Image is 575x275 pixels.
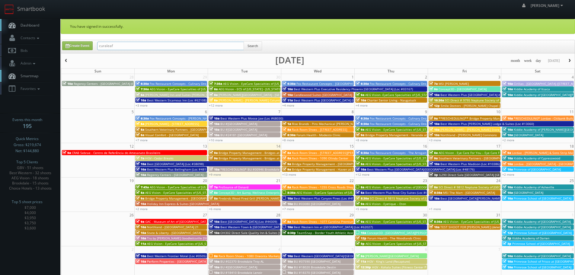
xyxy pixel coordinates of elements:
[209,138,223,142] a: +10 more
[283,270,293,275] span: 10a
[219,93,304,97] span: [PERSON_NAME][GEOGRAPHIC_DATA] - [GEOGRAPHIC_DATA]
[441,104,543,108] span: Smile Doctors - [PERSON_NAME] Chapel [PERSON_NAME] Orthodontics
[72,151,160,155] span: CRAB Sebrae - Centro de Referência do Artesanato Brasileiro
[356,236,366,240] span: 12p
[150,185,268,189] span: AEG Vision - EyeCare Specialties of [US_STATE] – [GEOGRAPHIC_DATA] HD EyeCare
[514,190,543,195] span: [GEOGRAPHIC_DATA]
[283,254,293,258] span: 10a
[503,259,513,264] span: 10a
[294,259,340,264] span: BU #07590 [GEOGRAPHIC_DATA]
[429,207,441,211] a: +1 more
[356,259,366,264] span: 11a
[440,162,500,166] span: Best Western Plus Madison (Loc #10386)
[136,103,148,107] a: +3 more
[365,254,419,258] span: [PERSON_NAME][GEOGRAPHIC_DATA]
[514,185,554,189] span: Kiddie Academy of Asheville
[209,190,218,195] span: 8a
[429,225,439,229] span: 10a
[220,133,267,137] span: BU #24181 [GEOGRAPHIC_DATA]
[220,116,283,120] span: Best Western Plus Moose Jaw (Loc #68030)
[220,167,291,171] span: *RESCHEDULING* BU #00946 Brookdale Skyline
[294,202,340,206] span: BU #03080 [GEOGRAPHIC_DATA]
[209,225,219,229] span: 10a
[283,156,291,160] span: 8a
[439,151,535,155] span: AEG Vision - Eye Care For You – Eye Care For You ([PERSON_NAME])
[367,236,421,240] span: Forum Health - The Woodlands Clinic
[294,93,382,97] span: Candlewood Suites [GEOGRAPHIC_DATA] [GEOGRAPHIC_DATA]
[283,98,293,102] span: 11a
[365,133,458,137] span: Bridge Property Management - Veranda at [GEOGRAPHIC_DATA]
[503,156,513,160] span: 10a
[147,202,219,206] span: Holiday Inn Express & Suites [GEOGRAPHIC_DATA]
[509,57,522,65] button: month
[365,162,492,166] span: AEG Vision - EyeCare Specialties of [US_STATE] – Elite Vision Care ([GEOGRAPHIC_DATA])
[145,93,216,97] span: [PERSON_NAME] Inn and Suites [PERSON_NAME]
[503,151,511,155] span: 9a
[429,116,438,120] span: 9a
[514,219,571,224] span: Kiddie Academy of [GEOGRAPHIC_DATA]
[283,162,291,166] span: 9a
[367,231,439,235] span: Concept3D - [GEOGRAPHIC_DATA][PERSON_NAME]
[136,185,149,189] span: 7:45a
[429,104,440,108] span: 12p
[439,87,487,91] span: Concept3D - [GEOGRAPHIC_DATA]
[503,219,513,224] span: 10a
[136,231,146,235] span: 10a
[283,151,291,155] span: 8a
[283,259,293,264] span: 10a
[356,207,368,211] a: +5 more
[145,219,255,224] span: GAC - Museum of Art of [GEOGRAPHIC_DATA][PERSON_NAME] (second shoot)
[209,219,219,224] span: 10a
[356,231,366,235] span: 10a
[429,190,442,195] span: 8:30a
[503,265,513,269] span: 10a
[136,196,144,200] span: 9a
[365,127,473,132] span: AEG Vision - EyeCare Specialties of [US_STATE] – [PERSON_NAME] Eye Care
[294,270,340,275] span: BU #18370 [GEOGRAPHIC_DATA]
[365,219,482,224] span: AEG Vision - EyeCare Specialties of [US_STATE] – [PERSON_NAME] Ridge Eye Care
[429,185,438,189] span: 8a
[147,98,206,102] span: Best Western Sicamous Inn (Loc #62108)
[136,259,146,264] span: 10a
[219,98,293,102] span: [PERSON_NAME] - [PERSON_NAME] Columbus Circle
[503,190,513,195] span: 10a
[429,162,439,166] span: 10a
[443,219,539,224] span: AEG Vision - EyeCare Specialties of [US_STATE] – Olympic Eye Care
[503,236,511,240] span: 2p
[440,122,534,126] span: Best Western Plus [PERSON_NAME] Lodge & Suites (Loc #13060)
[283,133,295,137] span: 8:30a
[136,82,149,86] span: 6:30a
[356,82,369,86] span: 6:30a
[356,93,364,97] span: 9a
[514,196,571,200] span: Primrose School of [GEOGRAPHIC_DATA]
[292,127,347,132] span: Rack Room Shoes - [STREET_ADDRESS]
[136,241,146,246] span: 11a
[429,196,439,200] span: 10a
[283,219,291,224] span: 8a
[283,93,293,97] span: 10a
[62,41,93,50] a: Create Event
[147,259,207,264] span: Perform Properties - [GEOGRAPHIC_DATA]
[283,190,295,195] span: 8:30a
[136,122,144,126] span: 8a
[136,173,146,177] span: 10a
[145,122,199,126] span: [PERSON_NAME] - [STREET_ADDRESS]
[209,172,221,177] a: +9 more
[147,225,199,229] span: Northland - [GEOGRAPHIC_DATA] 21
[503,196,513,200] span: 10a
[522,57,534,65] button: week
[282,138,294,142] a: +8 more
[283,225,293,229] span: 10a
[370,116,465,120] span: Fox Restaurant Concepts - Culinary Dropout - [GEOGRAPHIC_DATA]
[356,151,369,155] span: 6:30a
[292,122,360,126] span: Rise Brands - Pins Mechanical [PERSON_NAME]
[292,167,382,171] span: Bridge Property Management - Haven at [GEOGRAPHIC_DATA]
[365,190,436,195] span: Best Western Plus Rose City Suites (Loc #66042)
[356,202,364,206] span: 9a
[365,156,472,160] span: AEG Vision - EyeCare Specialties of [US_STATE] – [PERSON_NAME] EyeCare
[546,57,562,65] button: [DATE]
[512,241,570,246] span: Primrose School of [GEOGRAPHIC_DATA]
[244,41,262,50] button: Search
[209,259,219,264] span: 10a
[356,103,368,107] a: +4 more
